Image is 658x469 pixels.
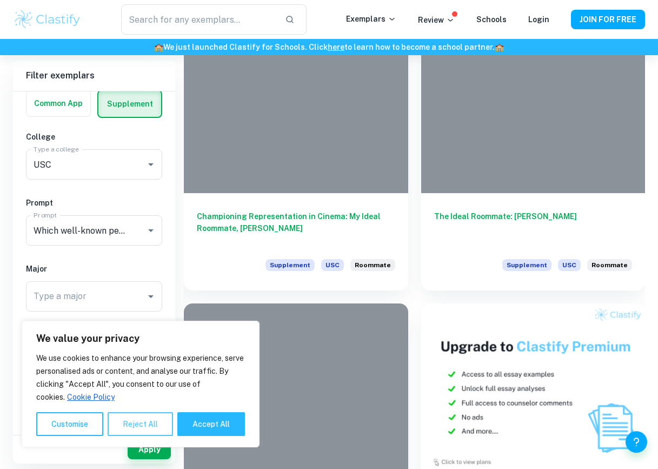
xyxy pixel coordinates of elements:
[571,10,645,29] button: JOIN FOR FREE
[265,259,315,271] span: Supplement
[154,43,163,51] span: 🏫
[36,332,245,345] p: We value your privacy
[34,210,57,220] label: Prompt
[626,431,647,453] button: Help and Feedback
[2,41,656,53] h6: We just launched Clastify for Schools. Click to learn how to become a school partner.
[34,144,78,154] label: Type a college
[587,259,632,278] div: Which well-known person or fictional character would be your ideal roommate?
[13,9,82,30] img: Clastify logo
[495,43,504,51] span: 🏫
[502,259,551,271] span: Supplement
[36,352,245,404] p: We use cookies to enhance your browsing experience, serve personalised ads or content, and analys...
[321,259,344,271] span: USC
[528,15,549,24] a: Login
[67,392,115,402] a: Cookie Policy
[22,321,260,447] div: We value your privacy
[558,259,581,271] span: USC
[26,131,162,143] h6: College
[26,90,90,116] button: Common App
[143,289,158,304] button: Open
[355,260,391,270] span: Roommate
[108,412,173,436] button: Reject All
[184,25,408,290] a: Championing Representation in Cinema: My Ideal Roommate, [PERSON_NAME]SupplementUSCWhich well-kno...
[350,259,395,278] div: Which well-known person or fictional character would be your ideal roommate?
[121,4,276,35] input: Search for any exemplars...
[98,91,161,117] button: Supplement
[128,440,171,459] button: Apply
[591,260,628,270] span: Roommate
[143,223,158,238] button: Open
[143,157,158,172] button: Open
[13,61,175,91] h6: Filter exemplars
[26,197,162,209] h6: Prompt
[328,43,344,51] a: here
[26,263,162,275] h6: Major
[418,14,455,26] p: Review
[177,412,245,436] button: Accept All
[36,412,103,436] button: Customise
[421,25,646,290] a: The Ideal Roommate: [PERSON_NAME]SupplementUSCWhich well-known person or fictional character woul...
[346,13,396,25] p: Exemplars
[476,15,507,24] a: Schools
[434,210,633,246] h6: The Ideal Roommate: [PERSON_NAME]
[197,210,395,246] h6: Championing Representation in Cinema: My Ideal Roommate, [PERSON_NAME]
